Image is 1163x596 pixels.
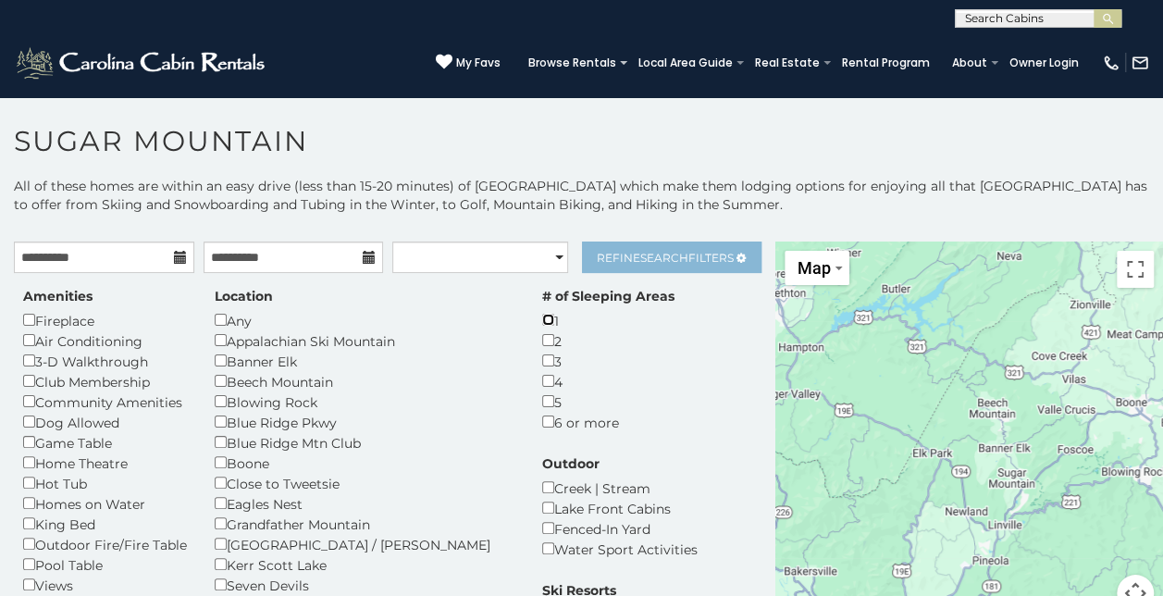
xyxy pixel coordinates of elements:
div: Any [215,310,514,330]
div: Seven Devils [215,575,514,595]
a: Rental Program [833,50,939,76]
div: Blue Ridge Pkwy [215,412,514,432]
div: Outdoor Fire/Fire Table [23,534,187,554]
span: Search [640,251,688,265]
a: Owner Login [1000,50,1088,76]
div: Close to Tweetsie [215,473,514,493]
div: 1 [542,310,674,330]
button: Change map style [785,251,849,285]
a: Local Area Guide [629,50,742,76]
img: phone-regular-white.png [1102,54,1120,72]
div: Banner Elk [215,351,514,371]
div: Lake Front Cabins [542,498,698,518]
div: King Bed [23,514,187,534]
span: Refine Filters [597,251,734,265]
div: Beech Mountain [215,371,514,391]
div: Blue Ridge Mtn Club [215,432,514,453]
div: Creek | Stream [542,478,698,498]
div: 3-D Walkthrough [23,351,187,371]
div: 3 [542,351,674,371]
div: Blowing Rock [215,391,514,412]
div: Grandfather Mountain [215,514,514,534]
div: Homes on Water [23,493,187,514]
div: Fireplace [23,310,187,330]
span: My Favs [456,55,501,71]
div: Fenced-In Yard [542,518,698,539]
label: # of Sleeping Areas [542,287,674,305]
a: My Favs [436,54,501,72]
div: 2 [542,330,674,351]
div: Home Theatre [23,453,187,473]
div: Hot Tub [23,473,187,493]
div: Dog Allowed [23,412,187,432]
div: Appalachian Ski Mountain [215,330,514,351]
button: Toggle fullscreen view [1117,251,1154,288]
div: Club Membership [23,371,187,391]
div: 6 or more [542,412,674,432]
div: 5 [542,391,674,412]
div: Community Amenities [23,391,187,412]
a: Browse Rentals [519,50,625,76]
a: RefineSearchFilters [582,242,762,273]
div: Water Sport Activities [542,539,698,559]
label: Location [215,287,273,305]
div: Game Table [23,432,187,453]
a: About [943,50,996,76]
div: Boone [215,453,514,473]
div: 4 [542,371,674,391]
label: Outdoor [542,454,600,473]
div: [GEOGRAPHIC_DATA] / [PERSON_NAME] [215,534,514,554]
span: Map [798,258,831,278]
div: Kerr Scott Lake [215,554,514,575]
img: White-1-2.png [14,44,270,81]
label: Amenities [23,287,93,305]
img: mail-regular-white.png [1131,54,1149,72]
a: Real Estate [746,50,829,76]
div: Pool Table [23,554,187,575]
div: Air Conditioning [23,330,187,351]
div: Views [23,575,187,595]
div: Eagles Nest [215,493,514,514]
